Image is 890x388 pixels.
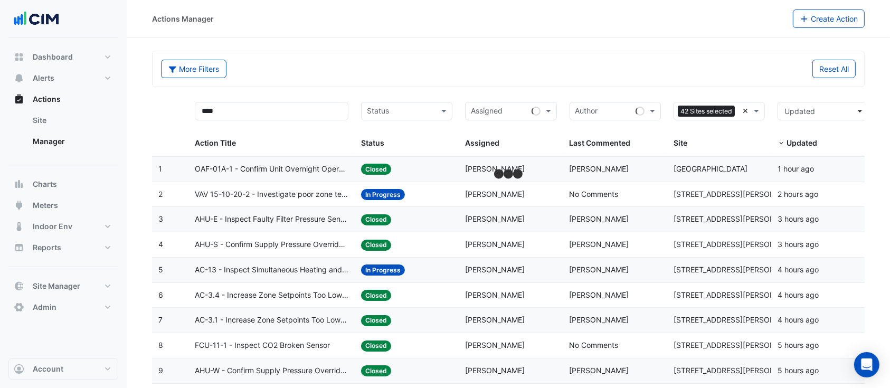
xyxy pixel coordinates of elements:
app-icon: Site Manager [14,281,24,291]
span: Site Manager [33,281,80,291]
span: Account [33,364,63,374]
span: [STREET_ADDRESS][PERSON_NAME] [674,290,802,299]
span: Charts [33,179,57,190]
a: Site [24,110,118,131]
span: 2025-10-01T11:39:24.546 [778,340,819,349]
app-icon: Reports [14,242,24,253]
span: [PERSON_NAME] [465,366,525,375]
span: [PERSON_NAME] [465,240,525,249]
span: Closed [361,240,391,251]
span: Dashboard [33,52,73,62]
span: 3 [158,214,163,223]
span: [PERSON_NAME] [465,214,525,223]
span: [PERSON_NAME] [465,340,525,349]
span: [PERSON_NAME] [570,164,629,173]
span: Site [674,138,687,147]
span: Updated [784,107,815,116]
span: [STREET_ADDRESS][PERSON_NAME] [674,190,802,198]
span: [GEOGRAPHIC_DATA] [674,164,747,173]
span: [STREET_ADDRESS][PERSON_NAME] [674,265,802,274]
span: Last Commented [570,138,631,147]
span: 2025-10-01T11:58:20.621 [778,290,819,299]
span: 6 [158,290,163,299]
span: AC-3.4 - Increase Zone Setpoints Too Low (Energy Saving) [195,289,348,301]
span: [PERSON_NAME] [465,315,525,324]
span: FCU-11-1 - Inspect CO2 Broken Sensor [195,339,330,352]
span: In Progress [361,189,405,200]
span: 2025-10-01T11:37:10.464 [778,366,819,375]
span: [STREET_ADDRESS][PERSON_NAME] [674,315,802,324]
span: Meters [33,200,58,211]
span: Closed [361,365,391,376]
span: Alerts [33,73,54,83]
button: Create Action [793,10,865,28]
button: Alerts [8,68,118,89]
button: Dashboard [8,46,118,68]
span: [STREET_ADDRESS][PERSON_NAME] [674,340,802,349]
span: Actions [33,94,61,105]
span: Closed [361,340,391,352]
span: Action Title [195,138,236,147]
span: VAV 15-10-20-2 - Investigate poor zone temp [195,188,348,201]
button: Indoor Env [8,216,118,237]
span: 2025-10-01T13:23:30.351 [778,214,819,223]
span: 4 [158,240,163,249]
div: Actions Manager [152,13,214,24]
app-icon: Actions [14,94,24,105]
button: Site Manager [8,276,118,297]
a: Manager [24,131,118,152]
app-icon: Alerts [14,73,24,83]
span: [PERSON_NAME] [465,265,525,274]
span: AC-3.1 - Increase Zone Setpoints Too Low (Energy Saving) [195,314,348,326]
span: 2 [158,190,163,198]
span: [STREET_ADDRESS][PERSON_NAME] [674,240,802,249]
div: Actions [8,110,118,156]
span: [PERSON_NAME] [570,240,629,249]
button: Charts [8,174,118,195]
span: [PERSON_NAME] [570,290,629,299]
span: Closed [361,164,391,175]
span: [PERSON_NAME] [570,214,629,223]
app-icon: Dashboard [14,52,24,62]
img: Company Logo [13,8,60,30]
app-icon: Charts [14,179,24,190]
button: Reports [8,237,118,258]
span: AC-13 - Inspect Simultaneous Heating and Cooling [195,264,348,276]
button: More Filters [161,60,226,78]
span: [STREET_ADDRESS][PERSON_NAME] [674,366,802,375]
div: Open Intercom Messenger [854,352,879,377]
span: [PERSON_NAME] [465,164,525,173]
span: Reports [33,242,61,253]
span: 2025-10-01T12:19:06.101 [778,265,819,274]
span: [PERSON_NAME] [570,265,629,274]
span: OAF-01A-1 - Confirm Unit Overnight Operation (Energy Waste) [195,163,348,175]
span: 2025-10-01T11:57:59.443 [778,315,819,324]
span: Updated [787,138,817,147]
span: [PERSON_NAME] [465,290,525,299]
button: Reset All [812,60,856,78]
span: 9 [158,366,163,375]
button: Actions [8,89,118,110]
span: 2025-10-01T12:58:57.953 [778,164,814,173]
span: 7 [158,315,163,324]
span: No Comments [570,340,619,349]
span: AHU-E - Inspect Faulty Filter Pressure Sensor [195,213,348,225]
span: [PERSON_NAME] [465,190,525,198]
span: 2025-10-01T13:16:23.336 [778,240,819,249]
span: Closed [361,290,391,301]
span: In Progress [361,264,405,276]
button: Account [8,358,118,380]
span: [PERSON_NAME] [570,315,629,324]
span: Indoor Env [33,221,72,232]
span: Admin [33,302,56,313]
span: Assigned [465,138,499,147]
span: Clear [742,105,751,117]
span: AHU-S - Confirm Supply Pressure Override (Energy Waste) [195,239,348,251]
span: 5 [158,265,163,274]
span: Closed [361,315,391,326]
button: Admin [8,297,118,318]
span: AHU-W - Confirm Supply Pressure Override (Energy Waste) [195,365,348,377]
span: [STREET_ADDRESS][PERSON_NAME] [674,214,802,223]
span: 2025-10-01T14:30:06.774 [778,190,818,198]
app-icon: Indoor Env [14,221,24,232]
